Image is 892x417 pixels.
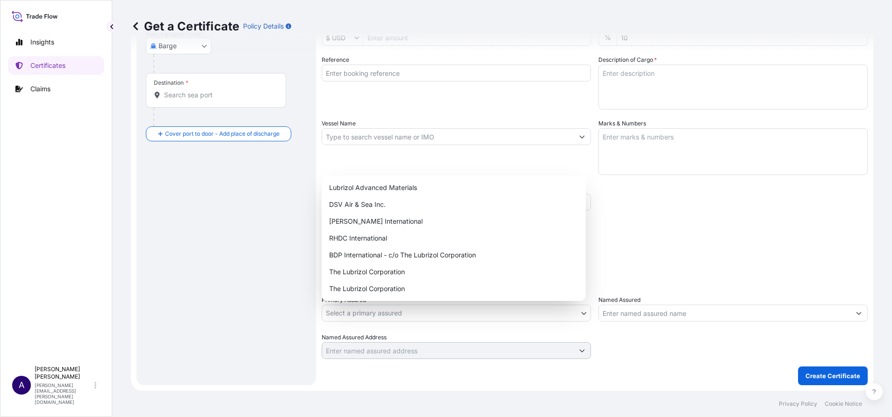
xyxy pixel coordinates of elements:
[325,196,582,213] div: DSV Air & Sea Inc.
[325,247,582,263] div: BDP International - c/o The Lubrizol Corporation
[325,179,582,196] div: Lubrizol Advanced Materials
[325,230,582,247] div: RHDC International
[131,19,239,34] p: Get a Certificate
[243,22,284,31] p: Policy Details
[325,213,582,230] div: [PERSON_NAME] International
[325,280,582,297] div: The Lubrizol Corporation
[325,263,582,280] div: The Lubrizol Corporation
